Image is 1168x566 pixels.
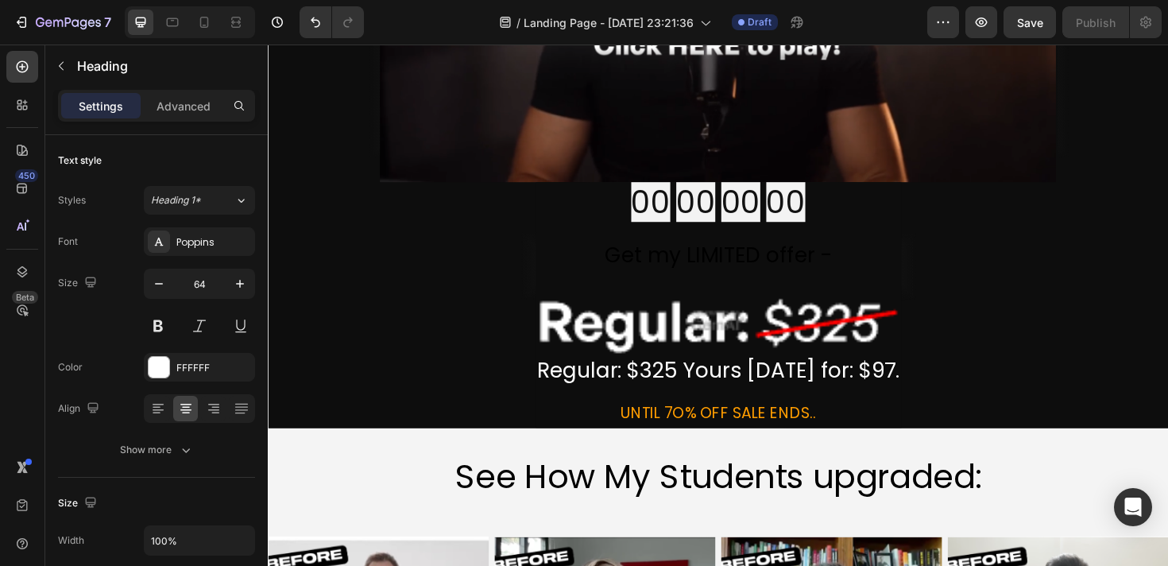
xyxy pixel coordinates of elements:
div: Publish [1076,14,1116,31]
button: Publish [1062,6,1129,38]
img: Alt image [284,259,671,327]
div: 00 [480,145,521,188]
div: 00 [385,145,426,188]
p: Advanced [157,98,211,114]
div: Width [58,533,84,548]
p: Settings [79,98,123,114]
div: Color [58,360,83,374]
div: Text style [58,153,102,168]
div: Poppins [176,235,251,250]
div: FFFFFF [176,361,251,375]
iframe: Design area [268,45,1168,566]
div: 00 [432,145,474,188]
div: Show more [120,442,194,458]
p: 7 [104,13,111,32]
div: Get my LIMITED offer - [357,207,598,240]
div: Open Intercom Messenger [1114,488,1152,526]
span: Heading 1* [151,193,201,207]
div: Undo/Redo [300,6,364,38]
span: / [516,14,520,31]
button: Get my LIMITED offer - [284,200,671,246]
p: Heading [77,56,249,76]
span: Save [1017,16,1043,29]
div: Font [58,235,78,249]
div: Size [58,493,100,514]
div: 00 [528,145,569,188]
button: 7 [6,6,118,38]
span: Landing Page - [DATE] 23:21:36 [524,14,694,31]
div: Beta [12,291,38,304]
input: Auto [145,526,254,555]
div: Align [58,398,102,420]
div: Styles [58,193,86,207]
h2: Regular: $325 Yours [DATE] for: $97. [284,327,671,363]
button: Heading 1* [144,186,255,215]
button: Save [1004,6,1056,38]
div: UNTIL 7O% OFF SALE ENDS.. [284,376,671,403]
span: Draft [748,15,772,29]
button: Show more [58,436,255,464]
div: Size [58,273,100,294]
div: 450 [15,169,38,182]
